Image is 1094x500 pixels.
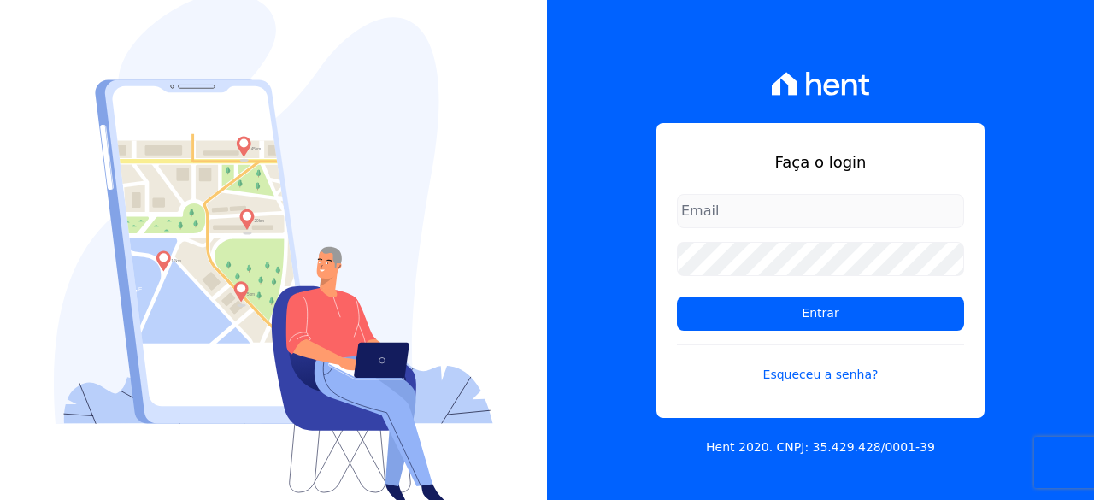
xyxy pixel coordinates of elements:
[677,150,964,174] h1: Faça o login
[677,297,964,331] input: Entrar
[706,438,935,456] p: Hent 2020. CNPJ: 35.429.428/0001-39
[677,344,964,384] a: Esqueceu a senha?
[677,194,964,228] input: Email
